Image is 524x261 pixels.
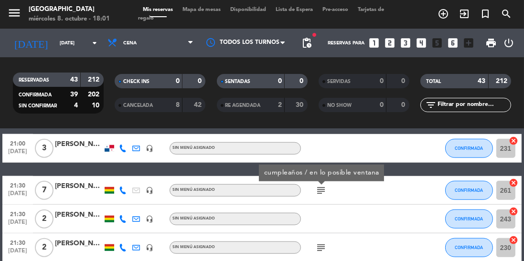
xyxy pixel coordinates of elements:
i: looks_5 [431,37,443,49]
span: CONFIRMADA [19,93,52,97]
span: RE AGENDADA [225,103,261,108]
i: search [501,8,512,20]
div: [GEOGRAPHIC_DATA] [29,5,110,14]
span: 21:30 [6,237,30,248]
span: fiber_manual_record [311,32,317,38]
strong: 0 [380,102,384,108]
span: [DATE] [6,190,30,201]
div: cumpleaños / en lo posible ventana [264,168,379,178]
strong: 30 [296,102,305,108]
div: miércoles 8. octubre - 18:01 [29,14,110,24]
span: 21:30 [6,179,30,190]
div: LOG OUT [501,29,517,57]
strong: 0 [176,78,180,84]
i: cancel [509,178,519,188]
div: [PERSON_NAME] [55,209,103,220]
i: looks_two [384,37,396,49]
span: Mapa de mesas [178,7,225,12]
i: looks_one [368,37,380,49]
span: [DATE] [6,248,30,259]
i: subject [315,242,327,253]
strong: 39 [70,91,78,98]
span: CANCELADA [123,103,153,108]
i: filter_list [425,99,437,111]
span: print [485,37,497,49]
span: Reservas para [328,41,364,46]
i: cancel [509,235,519,245]
strong: 0 [401,102,407,108]
i: add_circle_outline [438,8,449,20]
span: pending_actions [301,37,312,49]
i: headset_mic [146,145,153,152]
span: SERVIDAS [327,79,351,84]
span: Sin menú asignado [172,217,215,220]
span: Lista de Espera [271,7,318,12]
span: 3 [35,139,53,158]
i: headset_mic [146,215,153,223]
span: RESERVADAS [19,78,49,83]
span: 21:30 [6,208,30,219]
strong: 43 [478,78,486,84]
strong: 10 [92,102,101,109]
i: subject [315,185,327,196]
span: Disponibilidad [225,7,271,12]
span: Pre-acceso [318,7,353,12]
input: Filtrar por nombre... [437,100,511,110]
span: 7 [35,181,53,200]
strong: 2 [278,102,282,108]
span: 2 [35,238,53,257]
button: CONFIRMADA [445,181,493,200]
strong: 4 [74,102,78,109]
button: CONFIRMADA [445,238,493,257]
span: 21:00 [6,137,30,148]
div: [PERSON_NAME] [55,181,103,192]
button: CONFIRMADA [445,209,493,229]
i: power_settings_new [503,37,514,49]
strong: 0 [278,78,282,84]
i: cancel [509,207,519,216]
span: CONFIRMADA [455,216,483,221]
span: Cena [123,41,137,46]
strong: 8 [176,102,180,108]
i: arrow_drop_down [89,37,100,49]
strong: 42 [194,102,203,108]
span: Mis reservas [138,7,178,12]
strong: 202 [88,91,101,98]
strong: 43 [70,76,78,83]
i: menu [7,6,21,20]
span: [DATE] [6,148,30,159]
i: turned_in_not [480,8,491,20]
strong: 0 [380,78,384,84]
span: SIN CONFIRMAR [19,104,57,108]
div: [PERSON_NAME] [55,238,103,249]
i: add_box [462,37,475,49]
i: looks_6 [447,37,459,49]
button: menu [7,6,21,23]
span: Sin menú asignado [172,245,215,249]
strong: 212 [88,76,101,83]
i: exit_to_app [459,8,470,20]
strong: 0 [401,78,407,84]
span: CONFIRMADA [455,245,483,250]
span: SENTADAS [225,79,251,84]
span: 2 [35,209,53,229]
span: CHECK INS [123,79,150,84]
span: TOTAL [426,79,441,84]
strong: 0 [299,78,305,84]
span: CONFIRMADA [455,188,483,193]
i: cancel [509,136,519,146]
button: CONFIRMADA [445,139,493,158]
i: [DATE] [7,33,55,53]
span: Sin menú asignado [172,146,215,150]
i: looks_3 [399,37,412,49]
i: headset_mic [146,244,153,251]
span: Sin menú asignado [172,188,215,192]
i: headset_mic [146,187,153,194]
span: NO SHOW [327,103,352,108]
span: [DATE] [6,219,30,230]
div: [PERSON_NAME] [55,139,103,150]
strong: 0 [198,78,203,84]
span: CONFIRMADA [455,146,483,151]
i: looks_4 [415,37,428,49]
strong: 212 [496,78,509,84]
